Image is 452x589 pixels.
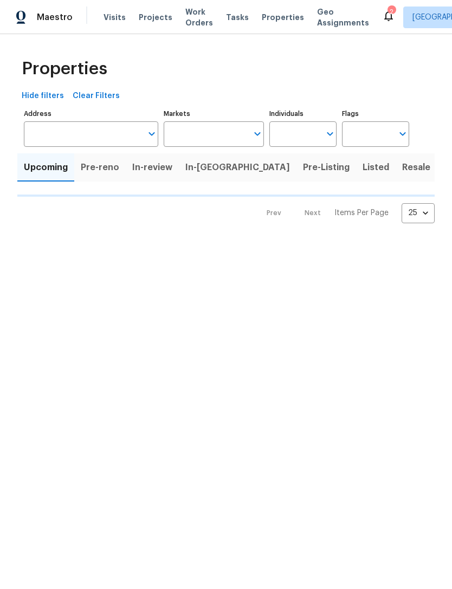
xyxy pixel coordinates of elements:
[395,126,410,141] button: Open
[185,160,290,175] span: In-[GEOGRAPHIC_DATA]
[17,86,68,106] button: Hide filters
[185,7,213,28] span: Work Orders
[144,126,159,141] button: Open
[402,199,435,227] div: 25
[262,12,304,23] span: Properties
[68,86,124,106] button: Clear Filters
[342,111,409,117] label: Flags
[334,208,389,218] p: Items Per Page
[317,7,369,28] span: Geo Assignments
[73,89,120,103] span: Clear Filters
[363,160,389,175] span: Listed
[303,160,350,175] span: Pre-Listing
[256,203,435,223] nav: Pagination Navigation
[250,126,265,141] button: Open
[104,12,126,23] span: Visits
[24,111,158,117] label: Address
[22,63,107,74] span: Properties
[22,89,64,103] span: Hide filters
[139,12,172,23] span: Projects
[37,12,73,23] span: Maestro
[402,160,430,175] span: Resale
[81,160,119,175] span: Pre-reno
[322,126,338,141] button: Open
[269,111,337,117] label: Individuals
[226,14,249,21] span: Tasks
[388,7,395,17] div: 2
[132,160,172,175] span: In-review
[24,160,68,175] span: Upcoming
[164,111,264,117] label: Markets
